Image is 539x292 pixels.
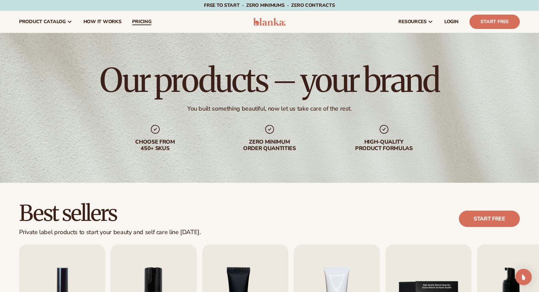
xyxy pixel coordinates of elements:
[516,269,532,285] div: Open Intercom Messenger
[226,139,313,152] div: Zero minimum order quantities
[253,18,286,26] img: logo
[399,19,427,25] span: resources
[127,11,157,33] a: pricing
[112,139,199,152] div: Choose from 450+ Skus
[78,11,127,33] a: How It Works
[204,2,335,9] span: Free to start · ZERO minimums · ZERO contracts
[470,15,520,29] a: Start Free
[187,105,352,113] div: You built something beautiful, now let us take care of the rest.
[100,64,439,97] h1: Our products – your brand
[340,139,428,152] div: High-quality product formulas
[459,211,520,227] a: Start free
[83,19,122,25] span: How It Works
[439,11,464,33] a: LOGIN
[444,19,459,25] span: LOGIN
[19,229,201,236] div: Private label products to start your beauty and self care line [DATE].
[14,11,78,33] a: product catalog
[19,202,201,225] h2: Best sellers
[132,19,151,25] span: pricing
[393,11,439,33] a: resources
[19,19,66,25] span: product catalog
